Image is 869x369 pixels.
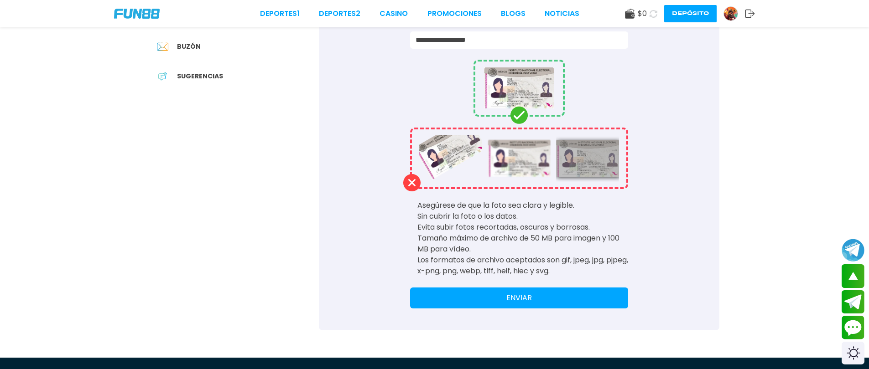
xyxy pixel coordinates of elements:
a: Promociones [427,8,482,19]
img: ID Card [413,117,486,180]
button: Depósito [664,5,717,22]
span: $ 0 [638,8,647,19]
button: Join telegram channel [842,238,864,262]
li: Tamaño máximo de archivo de 50 MB para imagen y 100 MB para vídeo. [417,233,628,255]
span: Sugerencias [177,72,223,81]
li: Sin cubrir la foto o los datos. [417,211,628,222]
a: Deportes1 [260,8,300,19]
img: ID Card [488,140,551,177]
div: Switch theme [842,342,864,364]
a: Avatar [723,6,745,21]
button: ENVIAR [410,287,628,308]
li: Los formatos de archivo aceptados son gif, jpeg, jpg, pjpeg, x-png, png, webp, tiff, heif, hiec y... [417,255,628,277]
a: InboxBuzón [150,36,319,57]
a: App FeedbackSugerencias [150,66,319,87]
img: Company Logo [114,9,160,19]
a: Deportes2 [319,8,360,19]
img: ID Card [556,140,619,177]
img: Inbox [157,41,168,52]
img: ID Card [484,67,554,108]
button: Contact customer service [842,316,864,339]
button: Join telegram [842,290,864,314]
img: Avatar [724,7,738,20]
a: CASINO [380,8,408,19]
li: Evita subir fotos recortadas, oscuras y borrosas. [417,222,628,233]
img: App Feedback [157,71,168,82]
a: NOTICIAS [545,8,579,19]
li: Asegúrese de que la foto sea clara y legible. [417,200,628,211]
span: Buzón [177,42,201,51]
button: scroll up [842,264,864,288]
a: BLOGS [501,8,526,19]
